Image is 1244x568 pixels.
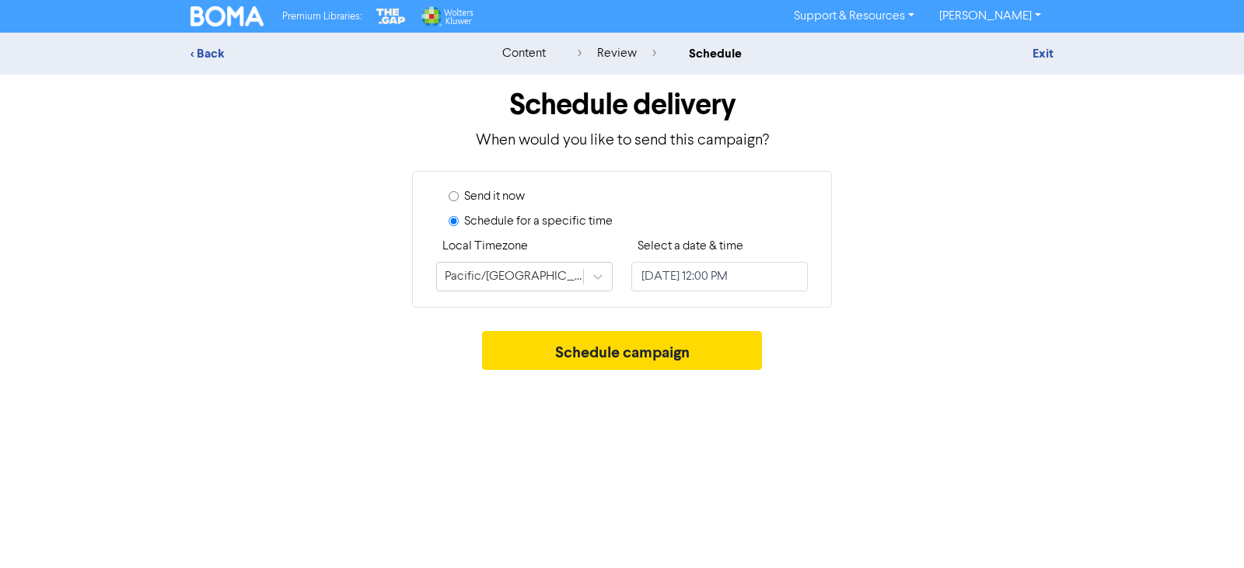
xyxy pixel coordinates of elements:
label: Schedule for a specific time [464,212,613,231]
h1: Schedule delivery [190,87,1054,123]
a: [PERSON_NAME] [927,4,1054,29]
a: Support & Resources [781,4,927,29]
p: When would you like to send this campaign? [190,129,1054,152]
img: Wolters Kluwer [420,6,473,26]
label: Select a date & time [638,237,743,256]
div: review [578,44,656,63]
label: Send it now [464,187,525,206]
div: schedule [689,44,742,63]
span: Premium Libraries: [282,12,362,22]
img: BOMA Logo [190,6,264,26]
img: The Gap [374,6,408,26]
div: Pacific/[GEOGRAPHIC_DATA] [445,267,585,286]
a: Exit [1033,46,1054,61]
input: Click to select a date [631,262,808,291]
div: < Back [190,44,463,63]
iframe: Chat Widget [1166,493,1244,568]
div: content [502,44,546,63]
label: Local Timezone [442,237,528,256]
button: Schedule campaign [482,331,763,370]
